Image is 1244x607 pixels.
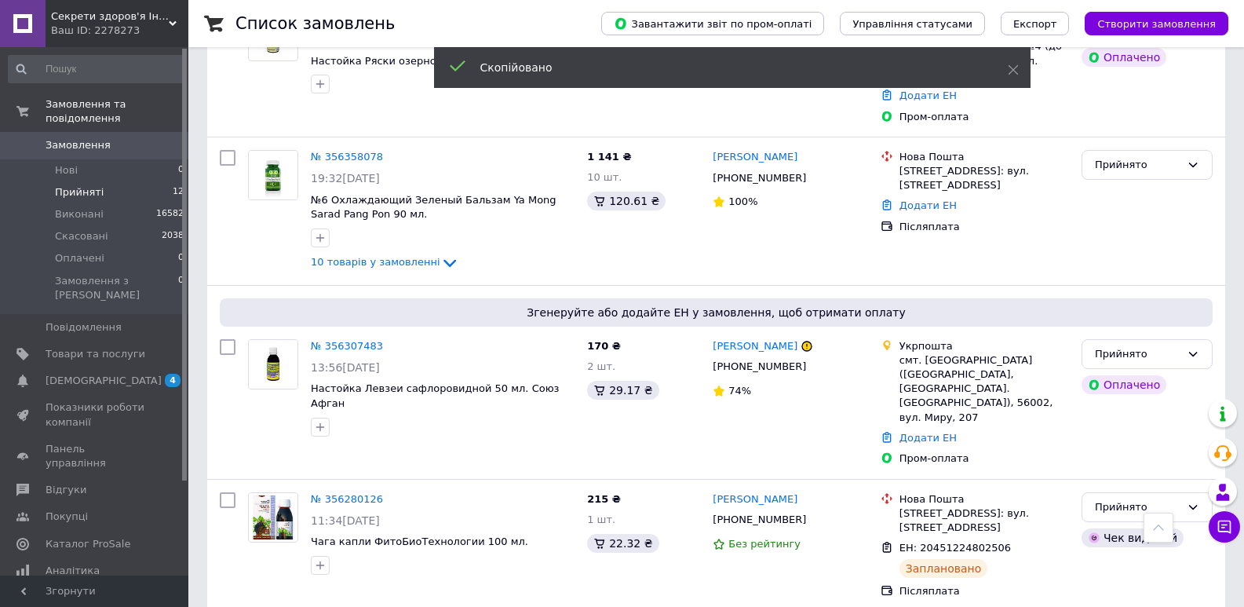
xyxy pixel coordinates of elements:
div: Оплачено [1082,375,1166,394]
div: Післяплата [899,584,1069,598]
span: Аналітика [46,564,100,578]
span: 0 [178,274,184,302]
a: Настойка Ряски озерной 50 мл. Союз Афган [311,55,548,67]
h1: Список замовлень [235,14,395,33]
span: Прийняті [55,185,104,199]
span: 1 шт. [587,514,615,525]
div: Пром-оплата [899,452,1069,466]
a: [PERSON_NAME] [713,150,797,165]
button: Управління статусами [840,12,985,35]
span: 4 [165,374,181,387]
span: Секрети здоров'я Інтернет-магазин натуральних препаратів та товарів для дому [51,9,169,24]
div: Нова Пошта [899,492,1069,506]
div: 22.32 ₴ [587,534,658,553]
div: Укрпошта [899,339,1069,353]
span: Покупці [46,510,88,524]
span: 16582 [156,207,184,221]
a: 10 товарів у замовленні [311,256,459,268]
span: 10 шт. [587,171,622,183]
div: [STREET_ADDRESS]: вул. [STREET_ADDRESS] [899,506,1069,535]
span: Управління статусами [852,18,972,30]
span: [PHONE_NUMBER] [713,514,806,525]
div: Ваш ID: 2278273 [51,24,188,38]
span: 0 [178,163,184,177]
a: Додати ЕН [899,90,957,101]
span: Повідомлення [46,320,122,335]
div: Скопійовано [480,60,969,75]
button: Завантажити звіт по пром-оплаті [601,12,824,35]
span: Замовлення та повідомлення [46,97,188,126]
span: 100% [728,196,757,207]
div: 120.61 ₴ [587,192,666,210]
span: 2 шт. [587,360,615,372]
div: Прийнято [1095,346,1180,363]
span: [DEMOGRAPHIC_DATA] [46,374,162,388]
span: Експорт [1013,18,1057,30]
span: 2038 [162,229,184,243]
div: [STREET_ADDRESS]: вул. [STREET_ADDRESS] [899,164,1069,192]
div: Заплановано [899,559,988,578]
span: Згенеруйте або додайте ЕН у замовлення, щоб отримати оплату [226,305,1206,320]
a: № 356358078 [311,151,383,163]
img: Фото товару [249,340,297,389]
span: 11:34[DATE] [311,514,380,527]
span: 170 ₴ [587,340,621,352]
span: Створити замовлення [1097,18,1216,30]
input: Пошук [8,55,185,83]
a: Додати ЕН [899,199,957,211]
span: 215 ₴ [587,493,621,505]
span: Скасовані [55,229,108,243]
div: Чек виданий [1082,528,1184,547]
div: Післяплата [899,220,1069,234]
span: Каталог ProSale [46,537,130,551]
img: Фото товару [249,151,297,199]
a: Створити замовлення [1069,17,1228,29]
div: Оплачено [1082,48,1166,67]
div: Пром-оплата [899,110,1069,124]
span: 1 141 ₴ [587,151,631,163]
span: [PHONE_NUMBER] [713,360,806,372]
img: Фото товару [249,493,297,542]
span: Показники роботи компанії [46,400,145,429]
div: смт. [GEOGRAPHIC_DATA] ([GEOGRAPHIC_DATA], [GEOGRAPHIC_DATA]. [GEOGRAPHIC_DATA]), 56002, вул. Мир... [899,353,1069,425]
div: 29.17 ₴ [587,381,658,400]
span: Панель управління [46,442,145,470]
button: Чат з покупцем [1209,511,1240,543]
a: Чага капли ФитоБиоТехнологии 100 мл. [311,536,528,547]
a: [PERSON_NAME] [713,339,797,354]
span: Товари та послуги [46,347,145,361]
a: № 356280126 [311,493,383,505]
span: Замовлення з [PERSON_NAME] [55,274,178,302]
a: Настойка Левзеи сафлоровидной 50 мл. Союз Афган [311,382,560,409]
span: ЕН: 20451224802506 [899,542,1011,554]
a: № 356307483 [311,340,383,352]
a: Фото товару [248,339,298,389]
div: Нова Пошта [899,150,1069,164]
span: 74% [728,385,751,397]
a: [PERSON_NAME] [713,492,797,507]
a: №6 Охлаждающий Зеленый Бальзам Ya Mong Sarad Pang Pon 90 мл. [311,194,556,221]
span: Без рейтингу [728,538,801,550]
span: 10 товарів у замовленні [311,256,440,268]
span: Відгуки [46,483,86,497]
span: [PHONE_NUMBER] [713,172,806,184]
button: Експорт [1001,12,1070,35]
div: Прийнято [1095,499,1180,516]
div: Прийнято [1095,157,1180,174]
span: Завантажити звіт по пром-оплаті [614,16,812,31]
button: Створити замовлення [1085,12,1228,35]
a: Фото товару [248,492,298,543]
span: Виконані [55,207,104,221]
span: 13:56[DATE] [311,361,380,374]
span: 12 [173,185,184,199]
a: Додати ЕН [899,432,957,444]
span: 19:32[DATE] [311,172,380,185]
span: Оплачені [55,251,104,265]
span: 0 [178,251,184,265]
a: Фото товару [248,150,298,200]
span: Замовлення [46,138,111,152]
span: Нові [55,163,78,177]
